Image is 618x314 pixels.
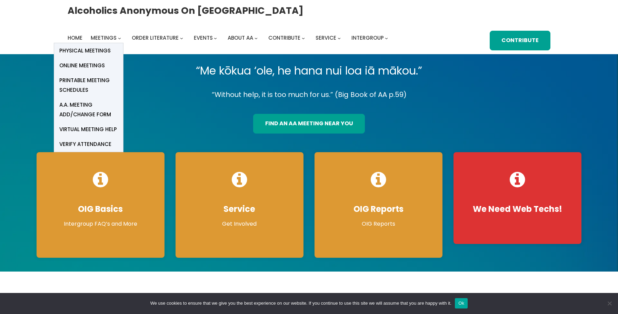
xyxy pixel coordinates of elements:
[150,300,451,307] span: We use cookies to ensure that we give you the best experience on our website. If you continue to ...
[118,37,121,40] button: Meetings submenu
[54,98,123,122] a: A.A. Meeting Add/Change Form
[194,34,213,41] span: Events
[228,34,253,41] span: About AA
[351,34,384,41] span: Intergroup
[31,89,587,101] p: “Without help, it is too much for us.” (Big Book of AA p.59)
[54,58,123,73] a: Online Meetings
[59,125,117,134] span: Virtual Meeting Help
[68,33,82,43] a: Home
[54,73,123,98] a: Printable Meeting Schedules
[182,220,297,228] p: Get Involved
[455,298,468,308] button: Ok
[316,34,336,41] span: Service
[490,31,550,50] a: Contribute
[91,34,117,41] span: Meetings
[91,33,117,43] a: Meetings
[54,137,123,152] a: verify attendance
[180,37,183,40] button: Order Literature submenu
[54,122,123,137] a: Virtual Meeting Help
[43,204,158,214] h4: OIG Basics
[68,2,303,19] a: Alcoholics Anonymous on [GEOGRAPHIC_DATA]
[606,300,613,307] span: No
[59,100,118,119] span: A.A. Meeting Add/Change Form
[59,61,105,70] span: Online Meetings
[385,37,388,40] button: Intergroup submenu
[59,46,111,56] span: Physical Meetings
[43,220,158,228] p: Intergroup FAQ’s and More
[194,33,213,43] a: Events
[351,33,384,43] a: Intergroup
[214,37,217,40] button: Events submenu
[253,114,365,134] a: find an aa meeting near you
[321,220,436,228] p: OIG Reports
[68,34,82,41] span: Home
[68,33,390,43] nav: Intergroup
[255,37,258,40] button: About AA submenu
[228,33,253,43] a: About AA
[316,33,336,43] a: Service
[59,139,111,149] span: verify attendance
[268,33,300,43] a: Contribute
[59,76,118,95] span: Printable Meeting Schedules
[31,61,587,80] p: “Me kōkua ‘ole, he hana nui loa iā mākou.”
[132,34,179,41] span: Order Literature
[321,204,436,214] h4: OIG Reports
[338,37,341,40] button: Service submenu
[268,34,300,41] span: Contribute
[182,204,297,214] h4: Service
[54,43,123,58] a: Physical Meetings
[302,37,305,40] button: Contribute submenu
[460,204,575,214] h4: We Need Web Techs!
